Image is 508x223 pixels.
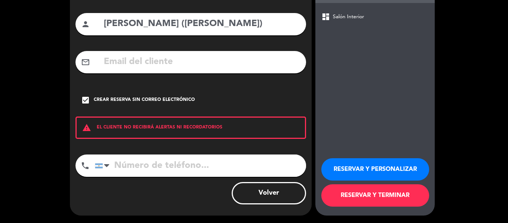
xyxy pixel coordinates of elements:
button: Volver [232,182,306,204]
span: Salón Interior [333,13,364,21]
div: Argentina: +54 [95,155,112,176]
div: Crear reserva sin correo electrónico [94,96,195,104]
i: check_box [81,96,90,105]
i: mail_outline [81,58,90,67]
i: phone [81,161,90,170]
button: RESERVAR Y PERSONALIZAR [321,158,429,181]
input: Email del cliente [103,54,300,70]
div: EL CLIENTE NO RECIBIRÁ ALERTAS NI RECORDATORIOS [75,117,306,139]
button: RESERVAR Y TERMINAR [321,184,429,207]
span: dashboard [321,12,330,21]
input: Número de teléfono... [95,154,306,177]
i: person [81,20,90,29]
i: warning [77,123,97,132]
input: Nombre del cliente [103,16,300,32]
